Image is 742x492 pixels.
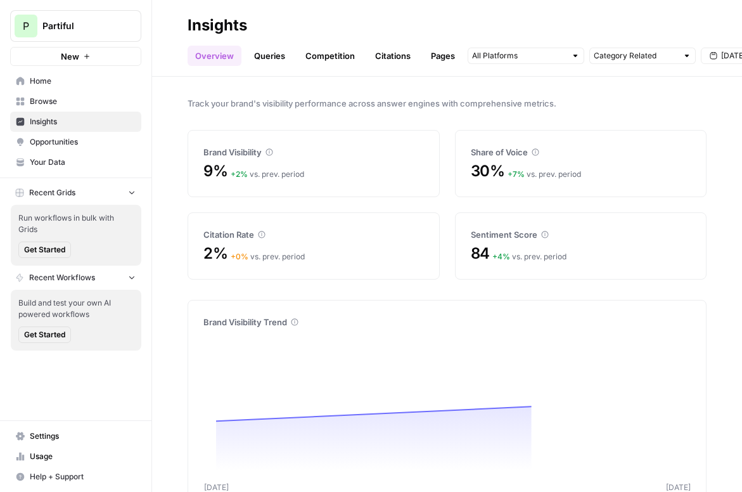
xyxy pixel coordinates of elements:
[18,212,134,235] span: Run workflows in bulk with Grids
[492,251,566,262] div: vs. prev. period
[24,329,65,340] span: Get Started
[666,482,691,492] tspan: [DATE]
[29,187,75,198] span: Recent Grids
[30,430,136,442] span: Settings
[231,169,304,180] div: vs. prev. period
[10,112,141,132] a: Insights
[10,268,141,287] button: Recent Workflows
[24,244,65,256] span: Get Started
[203,316,691,328] div: Brand Visibility Trend
[203,228,424,241] div: Citation Rate
[594,49,677,62] input: Category Related
[30,96,136,107] span: Browse
[508,169,525,179] span: + 7 %
[10,467,141,487] button: Help + Support
[471,228,691,241] div: Sentiment Score
[203,161,228,181] span: 9%
[471,243,490,264] span: 84
[492,252,510,261] span: + 4 %
[188,46,241,66] a: Overview
[231,252,248,261] span: + 0 %
[18,297,134,320] span: Build and test your own AI powered workflows
[471,146,691,159] div: Share of Voice
[10,71,141,91] a: Home
[30,157,136,168] span: Your Data
[188,97,707,110] span: Track your brand's visibility performance across answer engines with comprehensive metrics.
[10,91,141,112] a: Browse
[10,183,141,202] button: Recent Grids
[18,327,71,343] button: Get Started
[30,471,136,482] span: Help + Support
[10,426,141,446] a: Settings
[61,50,79,63] span: New
[30,451,136,462] span: Usage
[298,46,362,66] a: Competition
[368,46,418,66] a: Citations
[203,146,424,159] div: Brand Visibility
[246,46,293,66] a: Queries
[231,251,305,262] div: vs. prev. period
[471,161,505,181] span: 30%
[10,446,141,467] a: Usage
[30,75,136,87] span: Home
[10,47,141,66] button: New
[29,272,95,283] span: Recent Workflows
[42,20,119,32] span: Partiful
[10,152,141,172] a: Your Data
[18,242,71,258] button: Get Started
[423,46,463,66] a: Pages
[231,169,248,179] span: + 2 %
[23,18,29,34] span: P
[30,116,136,127] span: Insights
[508,169,581,180] div: vs. prev. period
[30,136,136,148] span: Opportunities
[203,243,228,264] span: 2%
[204,482,229,492] tspan: [DATE]
[10,132,141,152] a: Opportunities
[10,10,141,42] button: Workspace: Partiful
[472,49,566,62] input: All Platforms
[188,15,247,36] div: Insights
